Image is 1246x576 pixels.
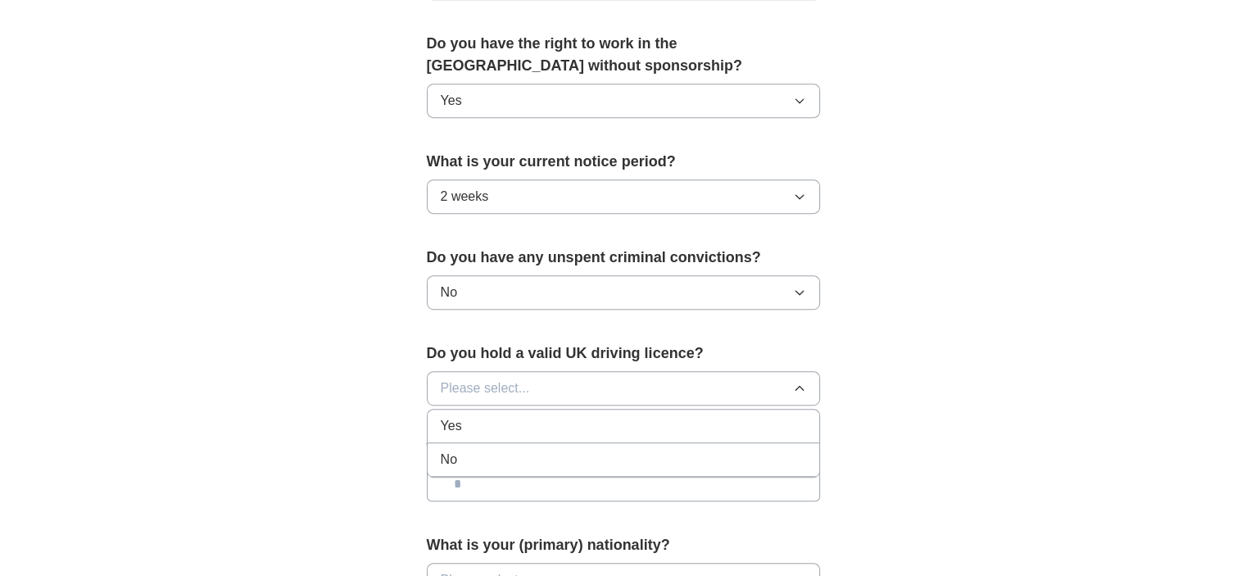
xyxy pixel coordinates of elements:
label: What is your current notice period? [427,151,820,173]
span: Please select... [441,379,530,398]
button: Please select... [427,371,820,406]
label: Do you have any unspent criminal convictions? [427,247,820,269]
span: 2 weeks [441,187,489,206]
button: No [427,275,820,310]
span: No [441,283,457,302]
span: Yes [441,416,462,436]
button: Yes [427,84,820,118]
label: Do you hold a valid UK driving licence? [427,342,820,365]
span: Yes [441,91,462,111]
button: 2 weeks [427,179,820,214]
label: What is your (primary) nationality? [427,534,820,556]
label: Do you have the right to work in the [GEOGRAPHIC_DATA] without sponsorship? [427,33,820,77]
span: No [441,450,457,469]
